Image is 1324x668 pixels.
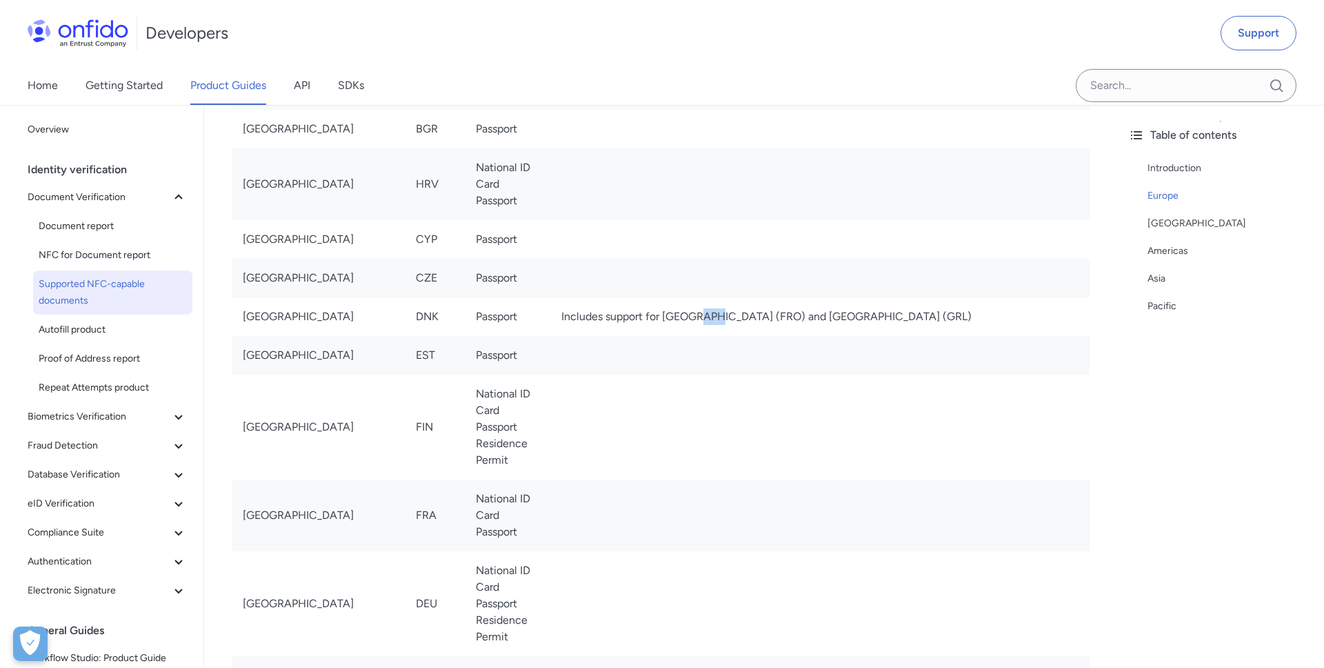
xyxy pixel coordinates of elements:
[232,220,405,259] td: [GEOGRAPHIC_DATA]
[28,650,187,667] span: Workflow Studio: Product Guide
[405,110,465,148] td: BGR
[28,66,58,105] a: Home
[405,148,465,220] td: HRV
[1147,215,1313,232] a: [GEOGRAPHIC_DATA]
[190,66,266,105] a: Product Guides
[1147,271,1313,287] a: Asia
[39,218,187,235] span: Document report
[39,247,187,264] span: NFC for Document report
[232,259,405,297] td: [GEOGRAPHIC_DATA]
[22,577,192,605] button: Electronic Signature
[465,375,550,480] td: National ID Card Passport Residence Permit
[465,220,550,259] td: Passport
[28,438,170,454] span: Fraud Detection
[465,297,550,336] td: Passport
[232,480,405,551] td: [GEOGRAPHIC_DATA]
[28,553,170,570] span: Authentication
[28,19,128,47] img: Onfido Logo
[33,316,192,344] a: Autofill product
[22,461,192,489] button: Database Verification
[22,490,192,518] button: eID Verification
[39,322,187,338] span: Autofill product
[39,276,187,309] span: Supported NFC-capable documents
[405,220,465,259] td: CYP
[1147,188,1313,204] a: Europe
[1147,243,1313,259] a: Americas
[465,551,550,656] td: National ID Card Passport Residence Permit
[28,617,198,645] div: General Guides
[13,627,48,661] div: Cookie Preferences
[232,297,405,336] td: [GEOGRAPHIC_DATA]
[22,116,192,144] a: Overview
[465,480,550,551] td: National ID Card Passport
[28,409,170,425] span: Biometrics Verification
[232,336,405,375] td: [GEOGRAPHIC_DATA]
[1147,160,1313,177] a: Introduction
[405,259,465,297] td: CZE
[405,551,465,656] td: DEU
[232,551,405,656] td: [GEOGRAPHIC_DATA]
[28,466,170,483] span: Database Verification
[338,66,364,105] a: SDKs
[22,548,192,576] button: Authentication
[86,66,163,105] a: Getting Started
[465,259,550,297] td: Passport
[22,519,192,547] button: Compliance Suite
[146,22,228,44] h1: Developers
[28,189,170,206] span: Document Verification
[33,242,192,269] a: NFC for Document report
[28,582,170,599] span: Electronic Signature
[28,156,198,184] div: Identity verification
[33,213,192,240] a: Document report
[232,375,405,480] td: [GEOGRAPHIC_DATA]
[33,271,192,315] a: Supported NFC-capable documents
[22,432,192,460] button: Fraud Detection
[33,374,192,402] a: Repeat Attempts product
[405,480,465,551] td: FRA
[1076,69,1296,102] input: Onfido search input field
[28,121,187,138] span: Overview
[1147,298,1313,315] a: Pacific
[405,297,465,336] td: DNK
[294,66,310,105] a: API
[33,345,192,373] a: Proof of Address report
[39,380,187,396] span: Repeat Attempts product
[28,524,170,541] span: Compliance Suite
[232,110,405,148] td: [GEOGRAPHIC_DATA]
[465,336,550,375] td: Passport
[465,148,550,220] td: National ID Card Passport
[550,297,1090,336] td: Includes support for [GEOGRAPHIC_DATA] (FRO) and [GEOGRAPHIC_DATA] (GRL)
[465,110,550,148] td: Passport
[1221,16,1296,50] a: Support
[39,351,187,367] span: Proof of Address report
[22,403,192,431] button: Biometrics Verification
[405,336,465,375] td: EST
[405,375,465,480] td: FIN
[22,184,192,211] button: Document Verification
[1128,127,1313,144] div: Table of contents
[13,627,48,661] button: Open Preferences
[232,148,405,220] td: [GEOGRAPHIC_DATA]
[28,495,170,512] span: eID Verification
